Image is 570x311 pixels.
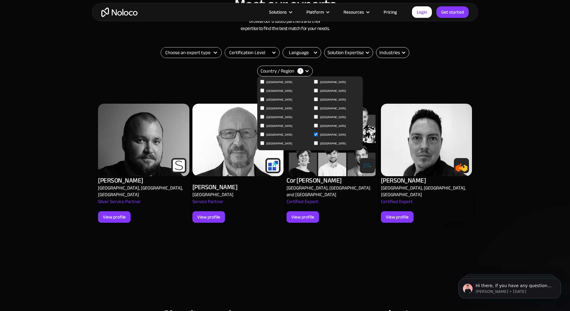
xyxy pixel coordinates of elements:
input: [GEOGRAPHIC_DATA] [314,80,318,84]
div: [PERSON_NAME] [192,183,238,191]
span: [GEOGRAPHIC_DATA] [320,140,346,147]
div: Country / Region [261,67,294,75]
span: [GEOGRAPHIC_DATA] [320,105,346,112]
input: [GEOGRAPHIC_DATA] [314,132,318,136]
iframe: Intercom notifications message [449,266,570,308]
a: Pricing [376,8,404,16]
div: [GEOGRAPHIC_DATA] [192,191,233,198]
div: [PERSON_NAME] [98,176,143,185]
span: [GEOGRAPHIC_DATA] [266,79,292,86]
div: [GEOGRAPHIC_DATA], [GEOGRAPHIC_DATA], [GEOGRAPHIC_DATA] [98,185,186,198]
input: [GEOGRAPHIC_DATA] [260,80,264,84]
span: [GEOGRAPHIC_DATA] [266,122,292,130]
span: [GEOGRAPHIC_DATA] [320,131,346,138]
div: [PERSON_NAME] [381,176,426,185]
form: Email Form [257,66,313,76]
a: Login [412,6,432,18]
a: Get started [436,6,469,18]
div: Platform [299,8,336,16]
input: [GEOGRAPHIC_DATA] [314,97,318,101]
div: Resources [344,8,364,16]
div: View profile [291,213,314,221]
a: Alex Vyshnevskiy - Noloco app builder ExpertCor [PERSON_NAME][GEOGRAPHIC_DATA], [GEOGRAPHIC_DATA]... [287,96,378,230]
input: [GEOGRAPHIC_DATA] [260,115,264,119]
div: Solution Expertise [324,47,373,58]
span: [GEOGRAPHIC_DATA] [266,114,292,121]
input: [GEOGRAPHIC_DATA] [314,115,318,119]
input: [GEOGRAPHIC_DATA] [260,89,264,92]
img: Alex Vyshnevskiy - Noloco app builder Expert [98,104,189,176]
input: [GEOGRAPHIC_DATA] [314,106,318,110]
div: [GEOGRAPHIC_DATA], [GEOGRAPHIC_DATA], [GEOGRAPHIC_DATA] [381,185,469,198]
form: Email Form [376,47,409,58]
h3: Browse our trusted partners and their expertise to find the best match for your needs. [98,18,472,32]
div: View profile [103,213,126,221]
input: [GEOGRAPHIC_DATA] [260,141,264,145]
a: Alex Vyshnevskiy - Noloco app builder Expert[PERSON_NAME][GEOGRAPHIC_DATA], [GEOGRAPHIC_DATA], [G... [381,96,472,230]
div: View profile [197,213,220,221]
span: [GEOGRAPHIC_DATA] [320,122,346,130]
div: Solutions [269,8,287,16]
span: [GEOGRAPHIC_DATA] [266,87,292,95]
div: [GEOGRAPHIC_DATA], [GEOGRAPHIC_DATA] and [GEOGRAPHIC_DATA] [287,185,375,198]
img: Alex Vyshnevskiy - Noloco app builder Expert [192,104,284,176]
div: Resources [336,8,376,16]
div: Cor [PERSON_NAME] [287,176,342,185]
form: Email Form [283,47,321,58]
nav: Country / Region1 [257,76,363,150]
input: [GEOGRAPHIC_DATA] [314,89,318,92]
div: Industries [379,49,400,56]
input: [GEOGRAPHIC_DATA] [260,106,264,110]
div: 1 [297,68,303,74]
div: Solutions [261,8,299,16]
input: [GEOGRAPHIC_DATA] [260,124,264,128]
div: Silver Service Partner [98,198,141,211]
form: Filter [225,47,280,58]
div: Industries [376,47,409,58]
span: [GEOGRAPHIC_DATA] [320,96,346,103]
input: [GEOGRAPHIC_DATA] [260,132,264,136]
span: [GEOGRAPHIC_DATA] [266,131,292,138]
span: [GEOGRAPHIC_DATA] [266,140,292,147]
div: Language [289,49,309,56]
div: Country / Region1 [257,66,313,76]
div: Certified Expert [287,198,318,211]
span: [GEOGRAPHIC_DATA] [320,114,346,121]
span: [GEOGRAPHIC_DATA] [320,79,346,86]
input: [GEOGRAPHIC_DATA] [314,141,318,145]
div: View profile [386,213,409,221]
img: Alex Vyshnevskiy - Noloco app builder Expert [381,104,472,176]
input: [GEOGRAPHIC_DATA] [314,124,318,128]
div: Certified Expert [381,198,413,211]
div: Platform [306,8,324,16]
a: home [101,8,138,17]
input: [GEOGRAPHIC_DATA] [260,97,264,101]
a: Alex Vyshnevskiy - Noloco app builder Expert[PERSON_NAME][GEOGRAPHIC_DATA], [GEOGRAPHIC_DATA], [G... [98,96,189,230]
span: [GEOGRAPHIC_DATA] [266,105,292,112]
div: Language [283,47,321,58]
a: Alex Vyshnevskiy - Noloco app builder Expert[PERSON_NAME][GEOGRAPHIC_DATA]Service PartnerView pro... [192,96,284,230]
span: [GEOGRAPHIC_DATA] [320,87,346,95]
span: [GEOGRAPHIC_DATA] [266,96,292,103]
div: Service Partner [192,198,223,211]
form: Email Form [324,47,373,58]
div: Solution Expertise [328,49,364,56]
form: Filter [161,47,222,58]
